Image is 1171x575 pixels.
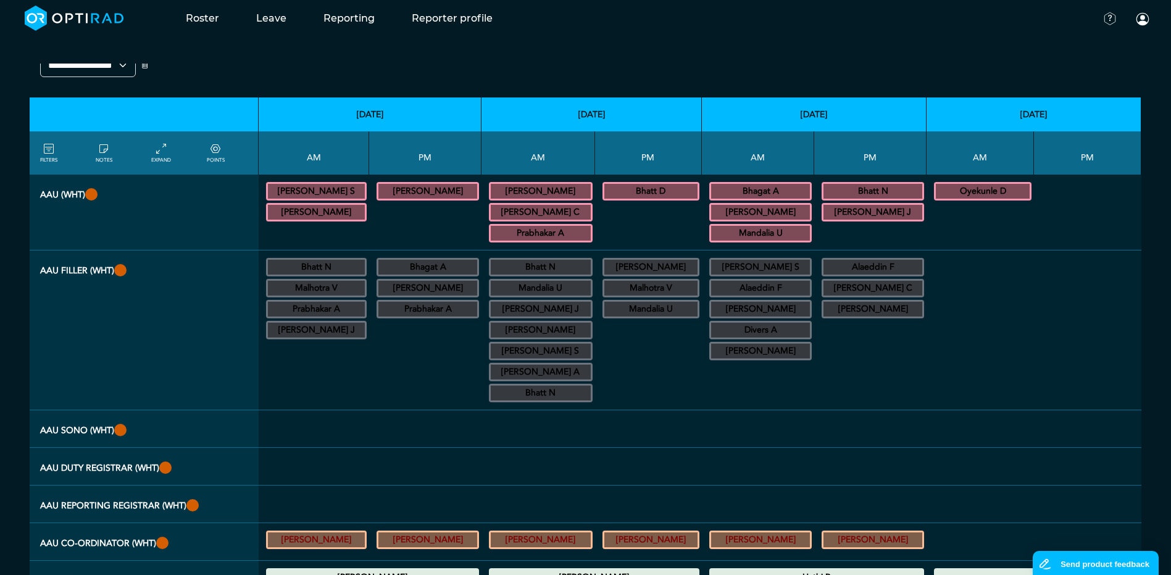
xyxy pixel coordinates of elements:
[711,532,810,547] summary: [PERSON_NAME]
[823,205,922,220] summary: [PERSON_NAME] J
[711,344,810,358] summary: [PERSON_NAME]
[377,279,479,297] div: CT Trauma & Urgent/MRI Trauma & Urgent 13:30 - 18:30
[96,142,112,164] a: show/hide notes
[702,97,927,131] th: [DATE]
[30,523,259,561] th: AAU Co-ordinator (WHT)
[604,281,698,296] summary: Malhotra V
[266,258,367,276] div: General CT/General MRI/General XR 08:00 - 12:00
[377,258,479,276] div: General CT/General MRI/General XR 13:30 - 15:00
[709,531,812,549] div: AAU Co-ordinator 09:00 - 12:00
[491,532,590,547] summary: [PERSON_NAME]
[711,260,810,275] summary: [PERSON_NAME] S
[709,300,812,318] div: General CT/General MRI/General XR 10:00 - 13:30
[823,260,922,275] summary: Alaeddin F
[602,531,700,549] div: AAU Co-ordinator 12:00 - 17:30
[602,182,700,201] div: CT Trauma & Urgent/MRI Trauma & Urgent 13:30 - 18:30
[268,184,365,199] summary: [PERSON_NAME] S
[822,203,924,221] div: CT Trauma & Urgent/MRI Trauma & Urgent 13:30 - 18:30
[711,205,810,220] summary: [PERSON_NAME]
[491,205,590,220] summary: [PERSON_NAME] C
[489,321,592,339] div: CT Neuro/CT Head & Neck/MRI Neuro/MRI Head & Neck/XR Head & Neck 09:30 - 14:00
[709,321,812,339] div: General CT/General MRI/General XR/General NM 11:00 - 14:30
[491,281,590,296] summary: Mandalia U
[1034,131,1141,175] th: PM
[481,131,594,175] th: AM
[711,323,810,337] summary: Divers A
[377,300,479,318] div: CT Cardiac 13:30 - 17:00
[489,182,592,201] div: CT Trauma & Urgent/MRI Trauma & Urgent 08:30 - 13:30
[489,531,592,549] div: AAU Co-ordinator 09:00 - 12:00
[30,486,259,523] th: AAU Reporting Registrar (WHT)
[377,182,479,201] div: CT Trauma & Urgent/MRI Trauma & Urgent 13:30 - 18:30
[491,323,590,337] summary: [PERSON_NAME]
[378,281,477,296] summary: [PERSON_NAME]
[268,532,365,547] summary: [PERSON_NAME]
[489,363,592,381] div: General CT/CT Gastrointestinal/MRI Gastrointestinal/General MRI/General XR 10:30 - 12:00
[711,226,810,241] summary: Mandalia U
[30,175,259,250] th: AAU (WHT)
[377,531,479,549] div: AAU Co-ordinator 12:00 - 17:30
[259,97,482,131] th: [DATE]
[822,300,924,318] div: General CT/General MRI/General XR 13:30 - 18:30
[491,344,590,358] summary: [PERSON_NAME] S
[936,184,1030,199] summary: Oyekunle D
[378,184,477,199] summary: [PERSON_NAME]
[151,142,171,164] a: collapse/expand entries
[814,131,927,175] th: PM
[491,365,590,379] summary: [PERSON_NAME] A
[378,302,477,316] summary: Prabhakar A
[604,532,698,547] summary: [PERSON_NAME]
[709,224,812,242] div: CT Trauma & Urgent/MRI Trauma & Urgent 08:30 - 13:30
[604,184,698,199] summary: Bhatt D
[491,260,590,275] summary: Bhatt N
[259,131,370,175] th: AM
[489,279,592,297] div: US Diagnostic MSK/US Interventional MSK/US General Adult 09:00 - 12:00
[268,260,365,275] summary: Bhatt N
[823,281,922,296] summary: [PERSON_NAME] C
[268,281,365,296] summary: Malhotra V
[268,323,365,337] summary: [PERSON_NAME] J
[491,226,590,241] summary: Prabhakar A
[491,386,590,400] summary: Bhatt N
[491,184,590,199] summary: [PERSON_NAME]
[702,131,814,175] th: AM
[709,342,812,360] div: ImE Lead till 1/4/2026 11:30 - 15:30
[602,258,700,276] div: CD role 13:30 - 15:30
[711,302,810,316] summary: [PERSON_NAME]
[927,131,1034,175] th: AM
[822,279,924,297] div: Off Site 13:00 - 15:00
[709,279,812,297] div: CT Trauma & Urgent/MRI Trauma & Urgent 09:30 - 13:00
[378,532,477,547] summary: [PERSON_NAME]
[934,182,1031,201] div: CT Trauma & Urgent/MRI Trauma & Urgent 08:30 - 15:30
[266,203,367,221] div: CT Trauma & Urgent/MRI Trauma & Urgent 08:30 - 13:30
[30,410,259,448] th: AAU Sono (WHT)
[268,302,365,316] summary: Prabhakar A
[489,224,592,242] div: CT Trauma & Urgent/MRI Trauma & Urgent 08:30 - 13:30
[709,203,812,221] div: CT Trauma & Urgent/MRI Trauma & Urgent 08:30 - 13:30
[822,531,924,549] div: AAU Co-ordinator 12:00 - 17:30
[489,203,592,221] div: CT Trauma & Urgent/MRI Trauma & Urgent 08:30 - 13:30
[489,342,592,360] div: General CT/General MRI/General XR 10:00 - 12:00
[207,142,225,164] a: collapse/expand expected points
[25,6,124,31] img: brand-opti-rad-logos-blue-and-white-d2f68631ba2948856bd03f2d395fb146ddc8fb01b4b6e9315ea85fa773367...
[491,302,590,316] summary: [PERSON_NAME] J
[604,302,698,316] summary: Mandalia U
[378,260,477,275] summary: Bhagat A
[822,258,924,276] div: General US 13:00 - 16:30
[595,131,702,175] th: PM
[266,321,367,339] div: General CT/General MRI/General XR 11:30 - 13:30
[266,531,367,549] div: AAU Co-ordinator 09:00 - 12:00
[602,300,700,318] div: FLU General Paediatric 14:00 - 15:00
[266,279,367,297] div: General US/US Diagnostic MSK/US Gynaecology/US Interventional H&N/US Interventional MSK/US Interv...
[481,97,702,131] th: [DATE]
[711,281,810,296] summary: Alaeddin F
[823,532,922,547] summary: [PERSON_NAME]
[369,131,481,175] th: PM
[30,250,259,410] th: AAU FILLER (WHT)
[489,258,592,276] div: US Interventional MSK 08:30 - 11:00
[822,182,924,201] div: CT Trauma & Urgent/MRI Trauma & Urgent 13:30 - 18:30
[602,279,700,297] div: CT Trauma & Urgent/MRI Trauma & Urgent 13:30 - 18:30
[709,258,812,276] div: Breast 08:00 - 11:00
[604,260,698,275] summary: [PERSON_NAME]
[489,300,592,318] div: General CT/General MRI/General XR 09:30 - 11:30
